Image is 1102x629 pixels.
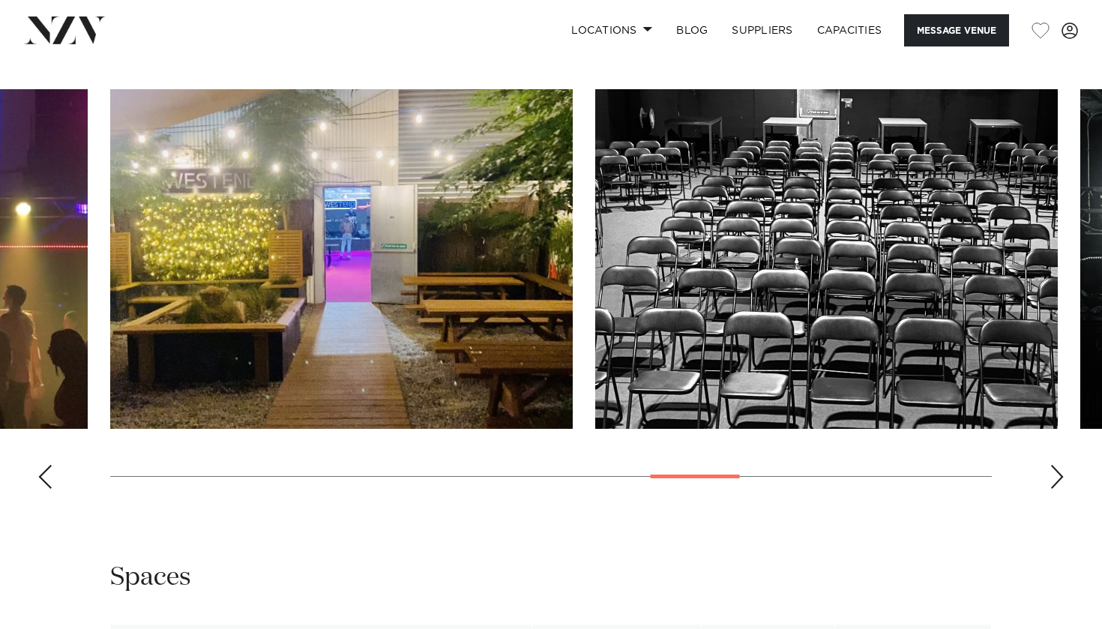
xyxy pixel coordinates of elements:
button: Message Venue [904,14,1009,46]
a: Locations [559,14,664,46]
a: BLOG [664,14,720,46]
h2: Spaces [110,561,191,595]
img: nzv-logo.png [24,16,106,43]
a: Capacities [805,14,894,46]
a: SUPPLIERS [720,14,804,46]
swiper-slide: 12 / 18 [110,89,573,429]
swiper-slide: 13 / 18 [595,89,1058,429]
